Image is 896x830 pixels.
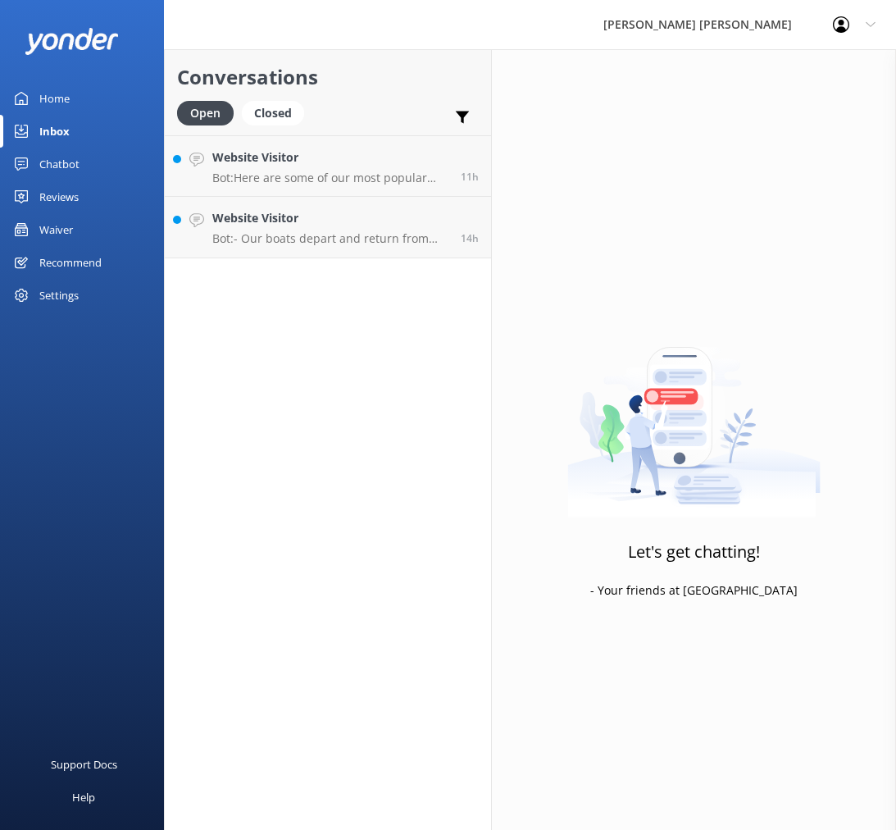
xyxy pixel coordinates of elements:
[461,231,479,245] span: Sep 10 2025 04:39pm (UTC +12:00) Pacific/Auckland
[165,197,491,258] a: Website VisitorBot:- Our boats depart and return from [GEOGRAPHIC_DATA]. - The Vista Cruise catam...
[177,62,479,93] h2: Conversations
[72,781,95,814] div: Help
[567,312,821,518] img: artwork of a man stealing a conversation from at giant smartphone
[39,148,80,180] div: Chatbot
[242,101,304,125] div: Closed
[590,581,798,600] p: - Your friends at [GEOGRAPHIC_DATA]
[39,246,102,279] div: Recommend
[25,28,119,55] img: yonder-white-logo.png
[628,539,760,565] h3: Let's get chatting!
[242,103,312,121] a: Closed
[212,231,448,246] p: Bot: - Our boats depart and return from [GEOGRAPHIC_DATA]. - The Vista Cruise catamaran cannot la...
[461,170,479,184] span: Sep 10 2025 08:25pm (UTC +12:00) Pacific/Auckland
[39,279,79,312] div: Settings
[39,213,73,246] div: Waiver
[212,148,448,166] h4: Website Visitor
[212,171,448,185] p: Bot: Here are some of our most popular trips: - Our most popular multiday trip is the 3-Day Kayak...
[51,748,117,781] div: Support Docs
[39,180,79,213] div: Reviews
[39,115,70,148] div: Inbox
[39,82,70,115] div: Home
[177,101,234,125] div: Open
[165,135,491,197] a: Website VisitorBot:Here are some of our most popular trips: - Our most popular multiday trip is t...
[177,103,242,121] a: Open
[212,209,448,227] h4: Website Visitor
